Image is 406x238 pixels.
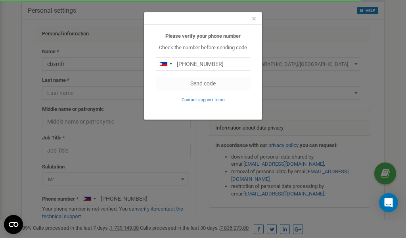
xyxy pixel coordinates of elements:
input: 0905 123 4567 [156,57,250,71]
a: Contact support team [182,97,225,103]
div: Telephone country code [156,58,174,70]
div: Open Intercom Messenger [379,193,398,212]
button: Close [252,15,256,23]
button: Open CMP widget [4,215,23,234]
button: Send code [156,77,250,90]
p: Check the number before sending code [156,44,250,52]
small: Contact support team [182,97,225,103]
span: × [252,14,256,23]
b: Please verify your phone number [165,33,241,39]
